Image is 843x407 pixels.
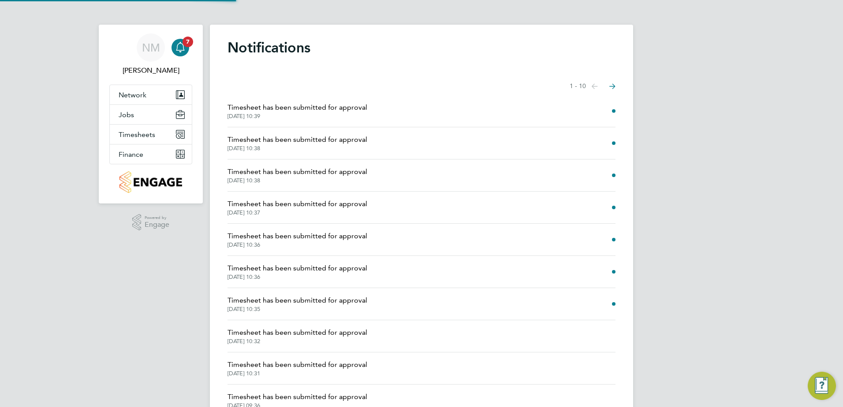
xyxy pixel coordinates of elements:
[172,33,189,62] a: 7
[109,33,192,76] a: NM[PERSON_NAME]
[228,263,367,274] span: Timesheet has been submitted for approval
[228,39,615,56] h1: Notifications
[228,241,367,248] span: [DATE] 10:36
[228,166,367,177] span: Timesheet has been submitted for approval
[228,359,367,377] a: Timesheet has been submitted for approval[DATE] 10:31
[228,134,367,152] a: Timesheet has been submitted for approval[DATE] 10:38
[228,177,367,184] span: [DATE] 10:38
[228,295,367,313] a: Timesheet has been submitted for approval[DATE] 10:35
[228,199,367,209] span: Timesheet has been submitted for approval
[228,327,367,338] span: Timesheet has been submitted for approval
[228,209,367,216] span: [DATE] 10:37
[228,295,367,306] span: Timesheet has been submitted for approval
[228,102,367,120] a: Timesheet has been submitted for approval[DATE] 10:39
[142,42,160,53] span: NM
[119,150,143,159] span: Finance
[228,199,367,216] a: Timesheet has been submitted for approval[DATE] 10:37
[228,370,367,377] span: [DATE] 10:31
[228,166,367,184] a: Timesheet has been submitted for approval[DATE] 10:38
[228,327,367,345] a: Timesheet has been submitted for approval[DATE] 10:32
[228,231,367,248] a: Timesheet has been submitted for approval[DATE] 10:36
[119,111,134,119] span: Jobs
[132,214,170,231] a: Powered byEngage
[570,82,586,91] span: 1 - 10
[183,37,193,47] span: 7
[570,78,615,95] nav: Select page of notifications list
[228,231,367,241] span: Timesheet has been submitted for approval
[119,91,146,99] span: Network
[228,145,367,152] span: [DATE] 10:38
[228,102,367,113] span: Timesheet has been submitted for approval
[228,263,367,281] a: Timesheet has been submitted for approval[DATE] 10:36
[110,85,192,104] button: Network
[228,113,367,120] span: [DATE] 10:39
[228,338,367,345] span: [DATE] 10:32
[145,221,169,229] span: Engage
[110,144,192,164] button: Finance
[109,65,192,76] span: Naomi Mutter
[228,134,367,145] span: Timesheet has been submitted for approval
[110,125,192,144] button: Timesheets
[808,372,836,400] button: Engage Resource Center
[99,25,203,203] nav: Main navigation
[228,306,367,313] span: [DATE] 10:35
[145,214,169,222] span: Powered by
[109,171,192,193] a: Go to home page
[119,130,155,139] span: Timesheets
[228,359,367,370] span: Timesheet has been submitted for approval
[110,105,192,124] button: Jobs
[119,171,182,193] img: countryside-properties-logo-retina.png
[228,392,367,402] span: Timesheet has been submitted for approval
[228,274,367,281] span: [DATE] 10:36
